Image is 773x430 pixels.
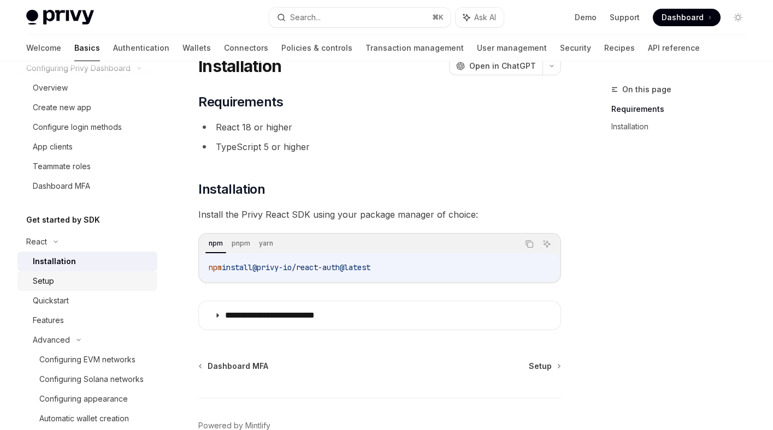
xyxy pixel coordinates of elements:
a: Setup [529,361,560,372]
div: Quickstart [33,294,69,307]
a: Configure login methods [17,117,157,137]
a: Dashboard MFA [199,361,268,372]
a: Basics [74,35,100,61]
button: Toggle dark mode [729,9,747,26]
a: Setup [17,271,157,291]
div: Advanced [33,333,70,347]
span: npm [209,262,222,272]
h5: Get started by SDK [26,213,100,226]
a: Demo [575,12,597,23]
a: Dashboard [653,9,721,26]
a: Transaction management [365,35,464,61]
a: Overview [17,78,157,98]
div: Configuring EVM networks [39,353,135,366]
div: Features [33,314,64,327]
div: Teammate roles [33,160,91,173]
div: pnpm [228,237,253,250]
span: Requirements [198,93,283,111]
a: Create new app [17,98,157,117]
a: Dashboard MFA [17,176,157,196]
a: Wallets [182,35,211,61]
div: Dashboard MFA [33,180,90,193]
span: Dashboard MFA [208,361,268,372]
button: Copy the contents from the code block [522,237,536,251]
span: On this page [622,83,671,96]
a: Welcome [26,35,61,61]
span: Install the Privy React SDK using your package manager of choice: [198,207,561,222]
span: install [222,262,252,272]
a: Requirements [611,100,756,118]
div: Setup [33,274,54,288]
img: light logo [26,10,94,25]
a: User management [477,35,547,61]
a: Configuring appearance [17,389,157,409]
span: Ask AI [474,12,496,23]
div: Configure login methods [33,121,122,134]
a: Policies & controls [281,35,352,61]
a: Connectors [224,35,268,61]
div: React [26,235,47,248]
button: Search...⌘K [269,8,450,27]
a: Teammate roles [17,157,157,176]
a: Support [610,12,640,23]
div: Create new app [33,101,91,114]
a: Configuring Solana networks [17,369,157,389]
span: ⌘ K [432,13,444,22]
div: Configuring Solana networks [39,373,144,386]
div: App clients [33,140,73,153]
div: Installation [33,255,76,268]
a: App clients [17,137,157,157]
a: Security [560,35,591,61]
div: yarn [256,237,276,250]
h1: Installation [198,56,281,76]
li: React 18 or higher [198,120,561,135]
div: Configuring appearance [39,392,128,405]
a: Automatic wallet creation [17,409,157,428]
a: Installation [611,118,756,135]
a: Recipes [604,35,635,61]
a: Features [17,310,157,330]
a: Configuring EVM networks [17,350,157,369]
span: Installation [198,181,265,198]
div: npm [205,237,226,250]
a: Authentication [113,35,169,61]
span: @privy-io/react-auth@latest [252,262,370,272]
span: Setup [529,361,552,372]
span: Dashboard [662,12,704,23]
a: Installation [17,252,157,271]
span: Open in ChatGPT [469,61,536,71]
div: Automatic wallet creation [39,412,129,425]
button: Open in ChatGPT [449,57,542,75]
a: API reference [648,35,700,61]
a: Quickstart [17,291,157,310]
button: Ask AI [456,8,504,27]
div: Search... [290,11,321,24]
button: Ask AI [540,237,554,251]
div: Overview [33,81,68,94]
li: TypeScript 5 or higher [198,139,561,154]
